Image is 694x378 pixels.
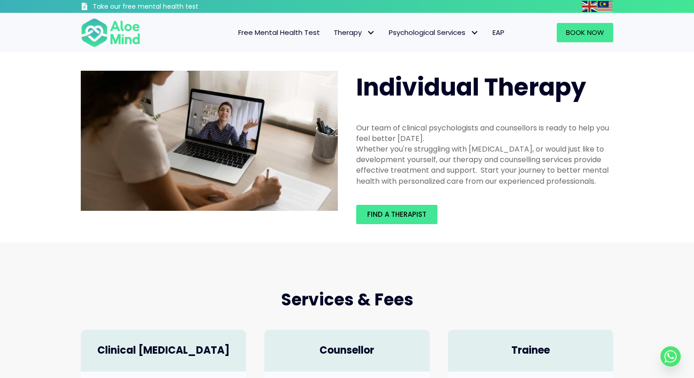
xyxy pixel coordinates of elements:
span: Therapy [334,28,375,37]
a: Whatsapp [660,346,681,367]
a: Take our free mental health test [81,2,247,13]
span: Services & Fees [281,288,414,311]
img: en [582,1,597,12]
span: Therapy: submenu [364,26,377,39]
h4: Counsellor [274,344,420,358]
a: English [582,1,598,11]
a: Free Mental Health Test [231,23,327,42]
h3: Take our free mental health test [93,2,247,11]
a: Find a therapist [356,205,437,224]
a: TherapyTherapy: submenu [327,23,382,42]
h4: Clinical [MEDICAL_DATA] [90,344,237,358]
span: Psychological Services [389,28,479,37]
span: Psychological Services: submenu [468,26,481,39]
nav: Menu [152,23,511,42]
span: Individual Therapy [356,70,586,104]
a: Psychological ServicesPsychological Services: submenu [382,23,486,42]
img: Therapy online individual [81,71,338,211]
div: Our team of clinical psychologists and counsellors is ready to help you feel better [DATE]. [356,123,613,144]
a: Malay [598,1,613,11]
div: Whether you're struggling with [MEDICAL_DATA], or would just like to development yourself, our th... [356,144,613,186]
span: Book Now [566,28,604,37]
span: Find a therapist [367,209,426,219]
h4: Trainee [457,344,604,358]
span: EAP [493,28,504,37]
span: Free Mental Health Test [238,28,320,37]
img: Aloe mind Logo [81,17,140,48]
a: EAP [486,23,511,42]
img: ms [598,1,612,12]
a: Book Now [557,23,613,42]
